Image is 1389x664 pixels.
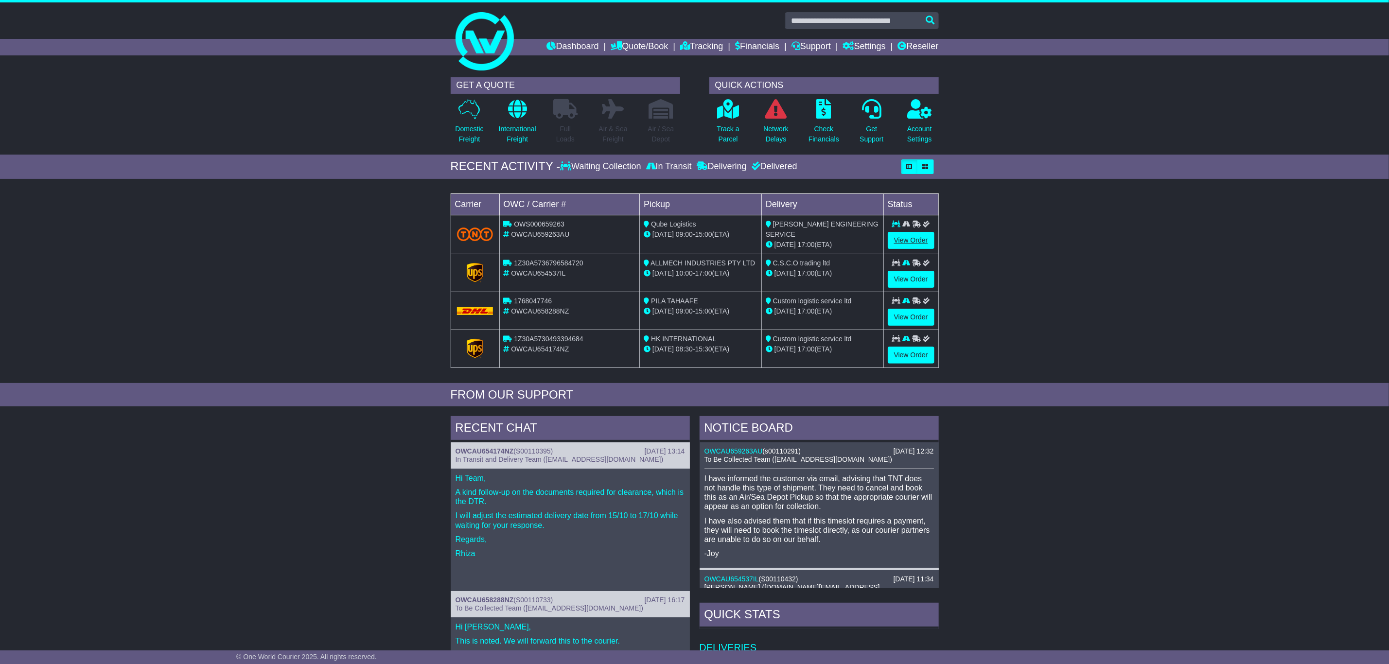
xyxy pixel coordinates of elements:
div: ( ) [704,447,934,455]
p: International Freight [499,124,536,144]
span: [DATE] [774,345,796,353]
span: 17:00 [798,307,815,315]
div: ( ) [704,575,934,583]
a: GetSupport [859,99,884,150]
p: Network Delays [763,124,788,144]
a: Quote/Book [611,39,668,55]
a: AccountSettings [907,99,932,150]
div: [DATE] 11:34 [893,575,933,583]
div: ( ) [456,447,685,455]
span: OWCAU659263AU [511,230,569,238]
div: Waiting Collection [560,161,643,172]
span: PILA TAHAAFE [651,297,698,305]
p: Get Support [860,124,883,144]
td: Carrier [451,193,499,215]
span: 08:30 [676,345,693,353]
div: (ETA) [766,240,879,250]
a: InternationalFreight [498,99,537,150]
span: [PERSON_NAME] ([DOMAIN_NAME][EMAIL_ADDRESS][DOMAIN_NAME]) [704,583,880,599]
a: View Order [888,309,934,326]
a: OWCAU659263AU [704,447,763,455]
span: S00110733 [516,596,551,604]
p: Account Settings [907,124,932,144]
a: CheckFinancials [808,99,840,150]
p: Regards, [456,535,685,544]
span: Custom logistic service ltd [773,297,852,305]
div: Quick Stats [700,603,939,629]
span: 1Z30A5736796584720 [514,259,583,267]
span: 10:00 [676,269,693,277]
span: HK INTERNATIONAL [651,335,716,343]
a: View Order [888,232,934,249]
span: s00110291 [765,447,798,455]
a: Financials [735,39,779,55]
a: Settings [843,39,886,55]
div: RECENT CHAT [451,416,690,442]
p: I have informed the customer via email, advising that TNT does not handle this type of shipment. ... [704,474,934,511]
span: [DATE] [652,269,674,277]
span: 15:30 [695,345,712,353]
p: Hi Team, [456,473,685,483]
span: S00110395 [516,447,551,455]
p: Hi [PERSON_NAME], [456,622,685,631]
p: Rhiza [456,549,685,558]
span: 17:00 [798,269,815,277]
div: GET A QUOTE [451,77,680,94]
span: 15:00 [695,230,712,238]
span: OWCAU654174NZ [511,345,569,353]
a: OWCAU654174NZ [456,447,514,455]
td: Pickup [640,193,762,215]
div: - (ETA) [644,306,757,316]
span: In Transit and Delivery Team ([EMAIL_ADDRESS][DOMAIN_NAME]) [456,455,664,463]
img: GetCarrierServiceLogo [467,263,483,282]
span: ALLMECH INDUSTRIES PTY LTD [651,259,755,267]
p: Track a Parcel [717,124,739,144]
span: 09:00 [676,230,693,238]
span: [DATE] [774,269,796,277]
p: Domestic Freight [455,124,483,144]
a: NetworkDelays [763,99,789,150]
a: Track aParcel [717,99,740,150]
p: I have also advised them that if this timeslot requires a payment, they will need to book the tim... [704,516,934,544]
div: [DATE] 12:32 [893,447,933,455]
span: 17:00 [695,269,712,277]
span: S00110432 [761,575,796,583]
div: In Transit [644,161,694,172]
span: 17:00 [798,345,815,353]
span: OWS000659263 [514,220,564,228]
div: - (ETA) [644,229,757,240]
div: (ETA) [766,268,879,279]
div: ( ) [456,596,685,604]
p: -Joy [704,549,934,558]
div: NOTICE BOARD [700,416,939,442]
div: FROM OUR SUPPORT [451,388,939,402]
span: OWCAU654537IL [511,269,565,277]
a: View Order [888,347,934,364]
p: Air / Sea Depot [648,124,674,144]
p: I will adjust the estimated delivery date from 15/10 to 17/10 while waiting for your response. [456,511,685,529]
span: 15:00 [695,307,712,315]
a: Support [791,39,831,55]
span: OWCAU658288NZ [511,307,569,315]
div: (ETA) [766,306,879,316]
span: 09:00 [676,307,693,315]
p: Air & Sea Freight [599,124,628,144]
div: [DATE] 16:17 [644,596,685,604]
span: 1Z30A5730493394684 [514,335,583,343]
img: GetCarrierServiceLogo [467,339,483,358]
span: [DATE] [774,307,796,315]
span: Qube Logistics [651,220,696,228]
div: (ETA) [766,344,879,354]
td: Delivery [761,193,883,215]
p: Full Loads [553,124,578,144]
span: C.S.C.O trading ltd [773,259,830,267]
td: OWC / Carrier # [499,193,640,215]
a: Tracking [680,39,723,55]
div: - (ETA) [644,268,757,279]
td: Status [883,193,938,215]
p: A kind follow-up on the documents required for clearance, which is the DTR. [456,488,685,506]
span: To Be Collected Team ([EMAIL_ADDRESS][DOMAIN_NAME]) [456,604,643,612]
span: 1768047746 [514,297,552,305]
div: Delivered [749,161,797,172]
div: QUICK ACTIONS [709,77,939,94]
